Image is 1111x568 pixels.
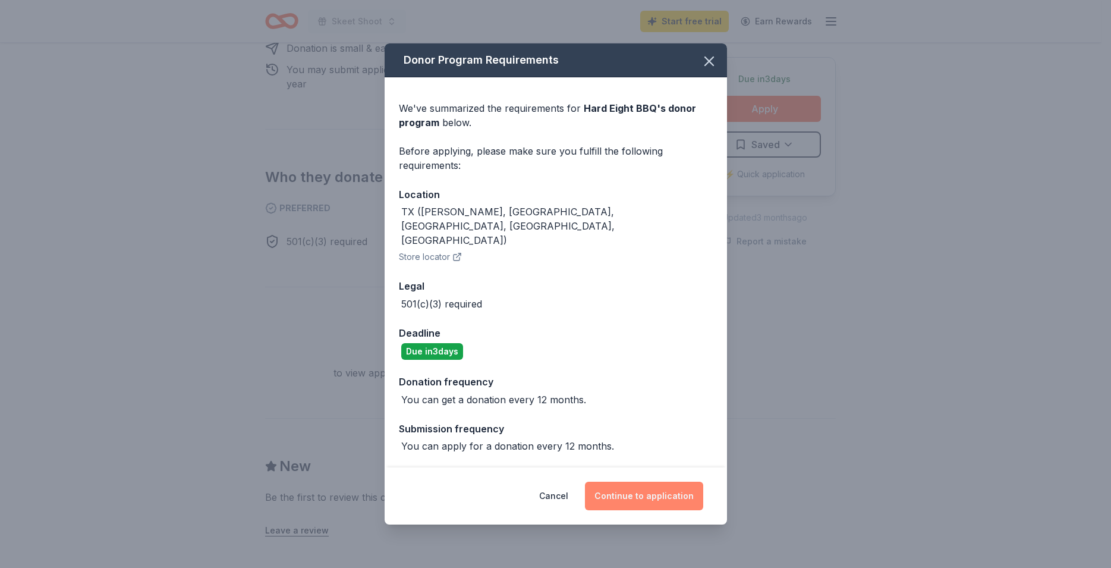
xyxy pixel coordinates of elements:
div: You can get a donation every 12 months. [401,393,586,407]
div: Donor Program Requirements [385,43,727,77]
div: 501(c)(3) required [401,297,482,311]
div: Deadline [399,325,713,341]
div: You can apply for a donation every 12 months. [401,439,614,453]
button: Cancel [539,482,568,510]
div: Due in 3 days [401,343,463,360]
div: TX ([PERSON_NAME], [GEOGRAPHIC_DATA], [GEOGRAPHIC_DATA], [GEOGRAPHIC_DATA], [GEOGRAPHIC_DATA]) [401,205,713,247]
div: Legal [399,278,713,294]
div: Before applying, please make sure you fulfill the following requirements: [399,144,713,172]
div: Donation frequency [399,374,713,390]
div: We've summarized the requirements for below. [399,101,713,130]
button: Store locator [399,250,462,264]
button: Continue to application [585,482,703,510]
div: Location [399,187,713,202]
div: Submission frequency [399,421,713,437]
